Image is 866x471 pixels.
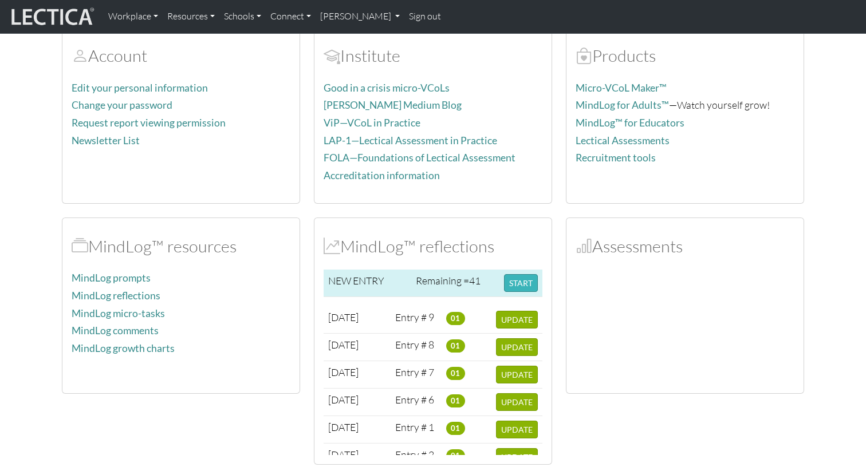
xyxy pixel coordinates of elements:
[72,45,88,66] span: Account
[9,6,95,27] img: lecticalive
[324,236,542,256] h2: MindLog™ reflections
[576,45,592,66] span: Products
[576,152,656,164] a: Recruitment tools
[576,99,669,111] a: MindLog for Adults™
[501,452,533,462] span: UPDATE
[411,270,499,297] td: Remaining =
[328,421,359,433] span: [DATE]
[328,448,359,461] span: [DATE]
[576,97,794,113] p: —Watch yourself grow!
[72,290,160,302] a: MindLog reflections
[576,117,684,129] a: MindLog™ for Educators
[324,117,420,129] a: ViP—VCoL in Practice
[496,338,538,356] button: UPDATE
[72,99,172,111] a: Change your password
[504,274,538,292] button: START
[496,393,538,411] button: UPDATE
[72,82,208,94] a: Edit your personal information
[496,448,538,466] button: UPDATE
[391,361,442,389] td: Entry # 7
[324,46,542,66] h2: Institute
[501,397,533,407] span: UPDATE
[328,393,359,406] span: [DATE]
[446,449,465,462] span: 01
[576,82,667,94] a: Micro-VCoL Maker™
[496,311,538,328] button: UPDATE
[446,367,465,379] span: 01
[446,422,465,434] span: 01
[501,370,533,379] span: UPDATE
[501,425,533,434] span: UPDATE
[501,342,533,352] span: UPDATE
[324,152,515,164] a: FOLA—Foundations of Lectical Assessment
[104,5,163,29] a: Workplace
[328,366,359,378] span: [DATE]
[324,45,340,66] span: Account
[328,338,359,351] span: [DATE]
[446,394,465,407] span: 01
[72,342,175,354] a: MindLog growth charts
[266,5,316,29] a: Connect
[72,272,151,284] a: MindLog prompts
[316,5,404,29] a: [PERSON_NAME]
[496,421,538,438] button: UPDATE
[391,416,442,444] td: Entry # 1
[324,82,450,94] a: Good in a crisis micro-VCoLs
[324,169,440,181] a: Accreditation information
[469,274,481,287] span: 41
[72,46,290,66] h2: Account
[576,134,670,147] a: Lectical Assessments
[324,270,411,297] td: NEW ENTRY
[391,444,442,471] td: Entry # 2
[72,324,159,337] a: MindLog comments
[391,306,442,334] td: Entry # 9
[324,134,497,147] a: LAP-1—Lectical Assessment in Practice
[446,312,465,324] span: 01
[391,389,442,416] td: Entry # 6
[72,134,140,147] a: Newsletter List
[501,315,533,324] span: UPDATE
[576,236,592,256] span: Assessments
[324,236,340,256] span: MindLog
[219,5,266,29] a: Schools
[446,339,465,352] span: 01
[496,366,538,383] button: UPDATE
[72,236,88,256] span: MindLog™ resources
[576,236,794,256] h2: Assessments
[324,99,462,111] a: [PERSON_NAME] Medium Blog
[163,5,219,29] a: Resources
[72,307,165,319] a: MindLog micro-tasks
[72,236,290,256] h2: MindLog™ resources
[404,5,446,29] a: Sign out
[72,117,226,129] a: Request report viewing permission
[328,311,359,323] span: [DATE]
[576,46,794,66] h2: Products
[391,334,442,361] td: Entry # 8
